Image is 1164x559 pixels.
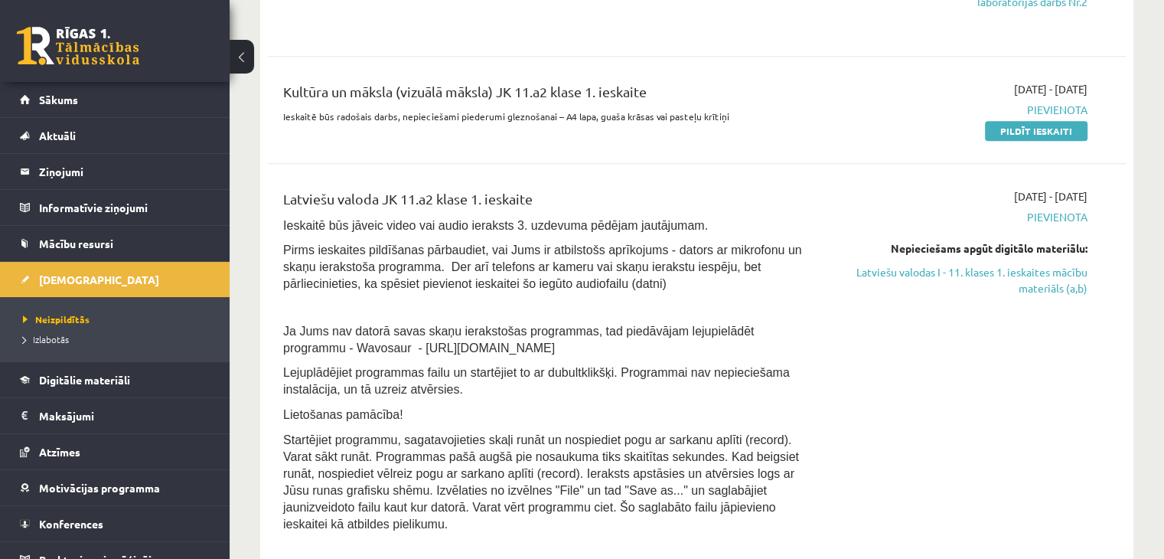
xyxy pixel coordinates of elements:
span: Pirms ieskaites pildīšanas pārbaudiet, vai Jums ir atbilstošs aprīkojums - dators ar mikrofonu un... [283,244,802,290]
p: Ieskaitē būs radošais darbs, nepieciešami piederumi gleznošanai – A4 lapa, guaša krāsas vai paste... [283,110,812,123]
span: [DEMOGRAPHIC_DATA] [39,273,159,286]
a: Maksājumi [20,398,210,433]
div: Latviešu valoda JK 11.a2 klase 1. ieskaite [283,188,812,217]
span: Izlabotās [23,333,69,345]
span: Atzīmes [39,445,80,459]
span: Lietošanas pamācība! [283,408,403,421]
a: Neizpildītās [23,312,214,326]
legend: Informatīvie ziņojumi [39,190,210,225]
span: Aktuāli [39,129,76,142]
a: Pildīt ieskaiti [985,121,1087,141]
a: Izlabotās [23,332,214,346]
a: Latviešu valodas I - 11. klases 1. ieskaites mācību materiāls (a,b) [835,264,1087,296]
span: [DATE] - [DATE] [1014,81,1087,97]
legend: Maksājumi [39,398,210,433]
a: Ziņojumi [20,154,210,189]
span: Startējiet programmu, sagatavojieties skaļi runāt un nospiediet pogu ar sarkanu aplīti (record). ... [283,433,799,531]
span: Lejuplādējiet programmas failu un startējiet to ar dubultklikšķi. Programmai nav nepieciešama ins... [283,366,790,396]
span: Konferences [39,517,103,531]
a: Rīgas 1. Tālmācības vidusskola [17,27,139,65]
span: Pievienota [835,102,1087,118]
a: Aktuāli [20,118,210,153]
a: Konferences [20,506,210,541]
div: Kultūra un māksla (vizuālā māksla) JK 11.a2 klase 1. ieskaite [283,81,812,110]
span: Motivācijas programma [39,481,160,495]
a: Atzīmes [20,434,210,469]
a: Informatīvie ziņojumi [20,190,210,225]
span: Ja Jums nav datorā savas skaņu ierakstošas programmas, tad piedāvājam lejupielādēt programmu - Wa... [283,325,754,355]
span: [DATE] - [DATE] [1014,188,1087,204]
legend: Ziņojumi [39,154,210,189]
span: Sākums [39,93,78,106]
span: Mācību resursi [39,237,113,250]
a: [DEMOGRAPHIC_DATA] [20,262,210,297]
span: Neizpildītās [23,313,90,325]
span: Digitālie materiāli [39,373,130,387]
a: Mācību resursi [20,226,210,261]
span: Pievienota [835,209,1087,225]
a: Digitālie materiāli [20,362,210,397]
span: Ieskaitē būs jāveic video vai audio ieraksts 3. uzdevuma pēdējam jautājumam. [283,219,708,232]
div: Nepieciešams apgūt digitālo materiālu: [835,240,1087,257]
a: Motivācijas programma [20,470,210,505]
a: Sākums [20,82,210,117]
